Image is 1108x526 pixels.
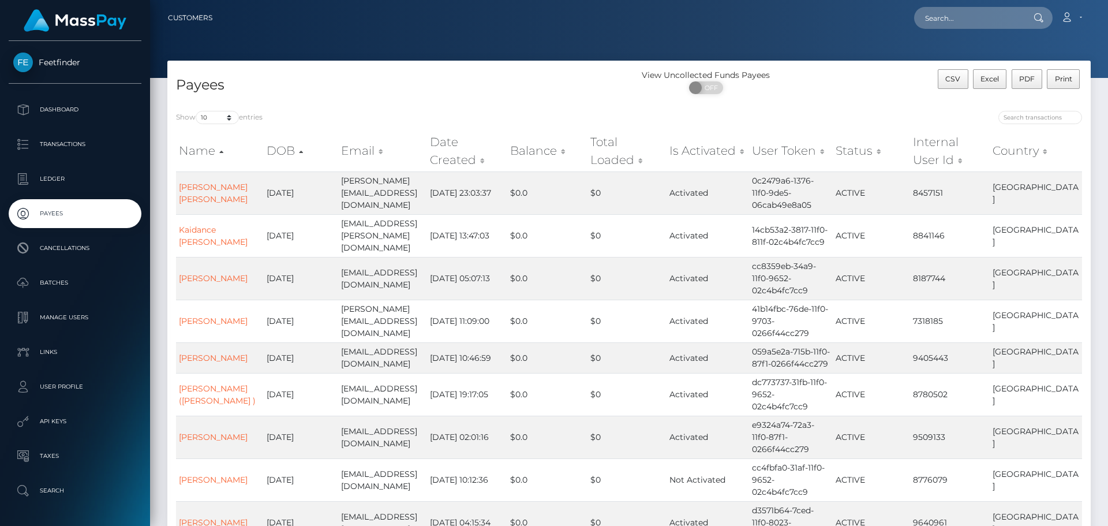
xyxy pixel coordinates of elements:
td: [DATE] 10:12:36 [427,458,507,501]
td: [GEOGRAPHIC_DATA] [990,458,1082,501]
td: e9324a74-72a3-11f0-87f1-0266f44cc279 [749,416,833,458]
td: $0.0 [507,257,587,300]
span: Print [1055,74,1072,83]
a: User Profile [9,372,141,401]
img: MassPay Logo [24,9,126,32]
td: [DATE] [264,171,338,214]
td: [PERSON_NAME][EMAIL_ADDRESS][DOMAIN_NAME] [338,300,427,342]
td: 8187744 [910,257,990,300]
td: [DATE] [264,458,338,501]
td: 7318185 [910,300,990,342]
th: User Token: activate to sort column ascending [749,130,833,171]
a: Transactions [9,130,141,159]
td: 8776079 [910,458,990,501]
span: OFF [695,81,724,94]
td: [DATE] [264,257,338,300]
span: CSV [945,74,960,83]
td: ACTIVE [833,300,910,342]
a: [PERSON_NAME] [179,273,248,283]
td: [EMAIL_ADDRESS][PERSON_NAME][DOMAIN_NAME] [338,214,427,257]
td: [DATE] 13:47:03 [427,214,507,257]
td: [GEOGRAPHIC_DATA] [990,342,1082,373]
td: ACTIVE [833,373,910,416]
td: $0 [587,171,667,214]
td: 8841146 [910,214,990,257]
a: [PERSON_NAME] [PERSON_NAME] [179,182,248,204]
th: Email: activate to sort column ascending [338,130,427,171]
p: Dashboard [13,101,137,118]
a: Batches [9,268,141,297]
a: Links [9,338,141,367]
td: $0 [587,257,667,300]
td: Activated [667,257,749,300]
td: Activated [667,171,749,214]
div: View Uncollected Funds Payees [629,69,783,81]
td: [GEOGRAPHIC_DATA] [990,257,1082,300]
td: 14cb53a2-3817-11f0-811f-02c4b4fc7cc9 [749,214,833,257]
td: 9509133 [910,416,990,458]
label: Show entries [176,111,263,124]
a: Ledger [9,165,141,193]
td: Activated [667,373,749,416]
td: $0.0 [507,300,587,342]
a: Payees [9,199,141,228]
td: $0 [587,342,667,373]
th: Status: activate to sort column ascending [833,130,910,171]
a: Cancellations [9,234,141,263]
a: [PERSON_NAME] [179,353,248,363]
th: DOB: activate to sort column descending [264,130,338,171]
a: Manage Users [9,303,141,332]
td: $0 [587,300,667,342]
td: [EMAIL_ADDRESS][DOMAIN_NAME] [338,458,427,501]
td: 41b14fbc-76de-11f0-9703-0266f44cc279 [749,300,833,342]
th: Country: activate to sort column ascending [990,130,1082,171]
th: Is Activated: activate to sort column ascending [667,130,749,171]
td: [EMAIL_ADDRESS][DOMAIN_NAME] [338,257,427,300]
td: $0.0 [507,342,587,373]
td: ACTIVE [833,458,910,501]
td: [GEOGRAPHIC_DATA] [990,171,1082,214]
p: Ledger [13,170,137,188]
td: Activated [667,214,749,257]
td: $0 [587,416,667,458]
td: [DATE] 19:17:05 [427,373,507,416]
td: $0 [587,458,667,501]
td: $0 [587,373,667,416]
td: ACTIVE [833,171,910,214]
a: [PERSON_NAME] [179,316,248,326]
td: $0.0 [507,373,587,416]
th: Total Loaded: activate to sort column ascending [587,130,667,171]
p: Taxes [13,447,137,465]
td: [PERSON_NAME][EMAIL_ADDRESS][DOMAIN_NAME] [338,171,427,214]
p: User Profile [13,378,137,396]
td: Activated [667,300,749,342]
p: Search [13,482,137,499]
a: Search [9,476,141,505]
td: 8780502 [910,373,990,416]
td: cc4fbfa0-31af-11f0-9652-02c4b4fc7cc9 [749,458,833,501]
td: [DATE] 05:07:13 [427,257,507,300]
button: Excel [973,69,1007,89]
span: Feetfinder [9,57,141,68]
td: [DATE] [264,416,338,458]
td: [DATE] 10:46:59 [427,342,507,373]
td: ACTIVE [833,214,910,257]
th: Balance: activate to sort column ascending [507,130,587,171]
td: [EMAIL_ADDRESS][DOMAIN_NAME] [338,416,427,458]
th: Date Created: activate to sort column ascending [427,130,507,171]
td: ACTIVE [833,342,910,373]
p: API Keys [13,413,137,430]
td: $0.0 [507,458,587,501]
td: ACTIVE [833,416,910,458]
td: Activated [667,416,749,458]
button: PDF [1012,69,1043,89]
td: [DATE] 02:01:16 [427,416,507,458]
a: [PERSON_NAME] ([PERSON_NAME] ) [179,383,256,406]
td: 059a5e2a-715b-11f0-87f1-0266f44cc279 [749,342,833,373]
td: [EMAIL_ADDRESS][DOMAIN_NAME] [338,373,427,416]
select: Showentries [196,111,239,124]
a: API Keys [9,407,141,436]
td: 9405443 [910,342,990,373]
td: [DATE] [264,300,338,342]
td: [DATE] 11:09:00 [427,300,507,342]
